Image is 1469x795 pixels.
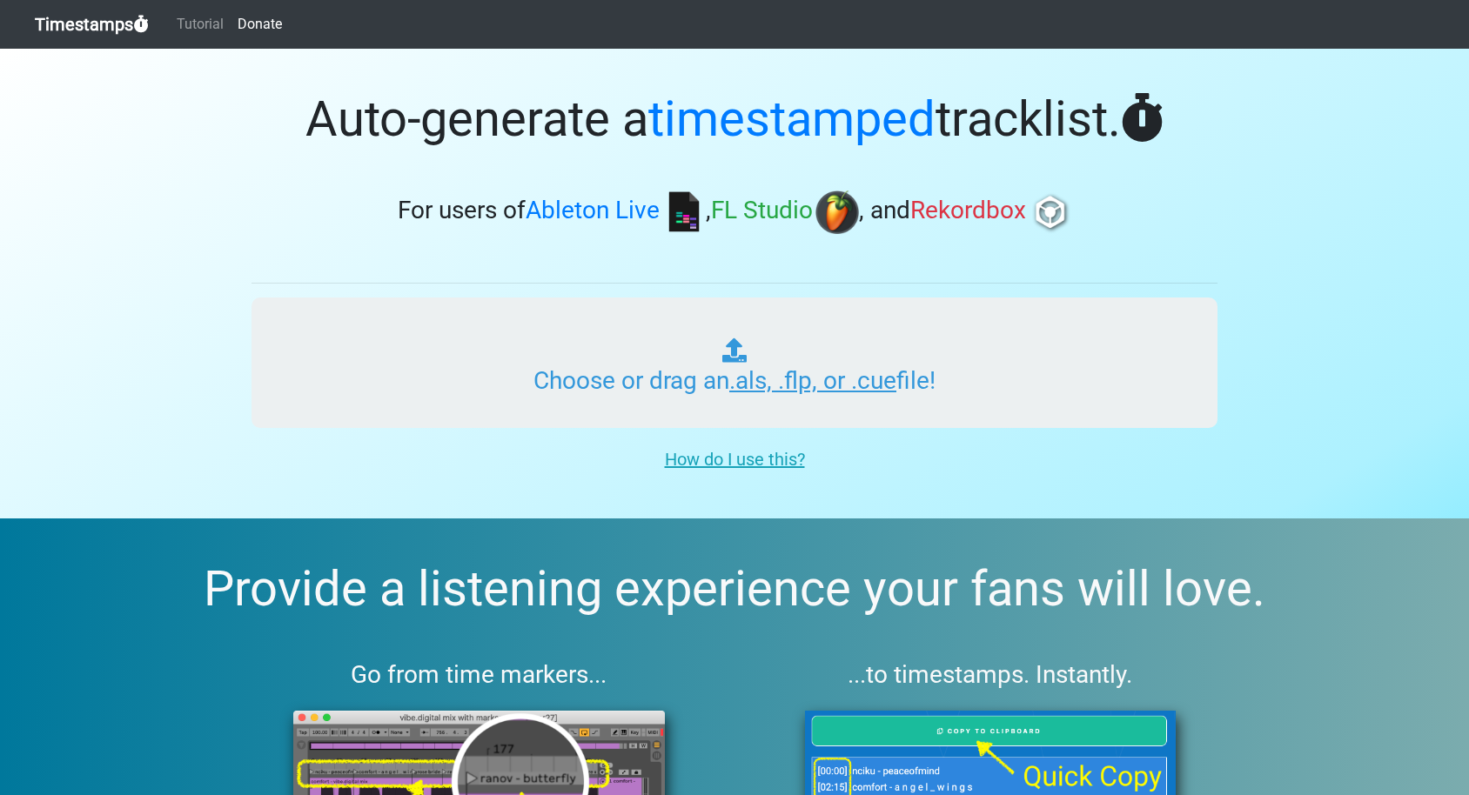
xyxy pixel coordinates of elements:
span: timestamped [648,90,936,148]
h3: For users of , , and [252,190,1217,234]
h1: Auto-generate a tracklist. [252,90,1217,149]
span: FL Studio [711,197,813,225]
img: ableton.png [662,190,706,234]
a: Tutorial [170,7,231,42]
h3: Go from time markers... [252,660,707,690]
a: Donate [231,7,289,42]
h2: Provide a listening experience your fans will love. [42,560,1427,618]
img: fl.png [815,190,859,234]
h3: ...to timestamps. Instantly. [763,660,1218,690]
img: rb.png [1029,190,1072,234]
span: Ableton Live [526,197,660,225]
span: Rekordbox [910,197,1026,225]
u: How do I use this? [665,449,805,470]
a: Timestamps [35,7,149,42]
